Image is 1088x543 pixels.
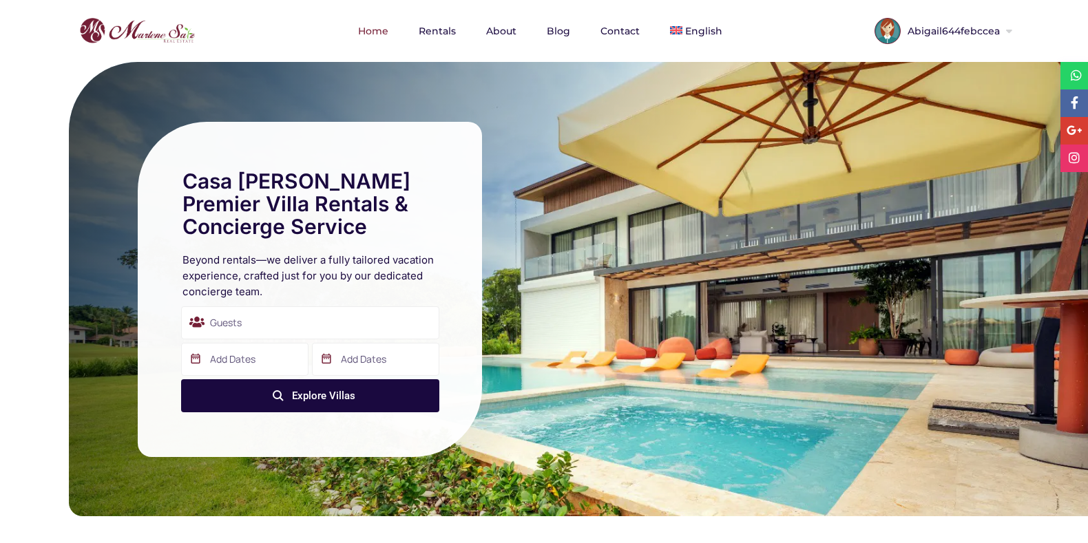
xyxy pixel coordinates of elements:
span: English [685,25,722,37]
input: Add Dates [181,343,308,376]
input: Add Dates [312,343,439,376]
div: Guests [181,306,439,339]
button: Explore Villas [181,379,439,412]
h1: Casa [PERSON_NAME] Premier Villa Rentals & Concierge Service [182,170,437,238]
img: logo [76,14,198,47]
span: Abigail644febccea [901,26,1003,36]
h2: Beyond rentals—we deliver a fully tailored vacation experience, crafted just for you by our dedic... [182,252,437,299]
